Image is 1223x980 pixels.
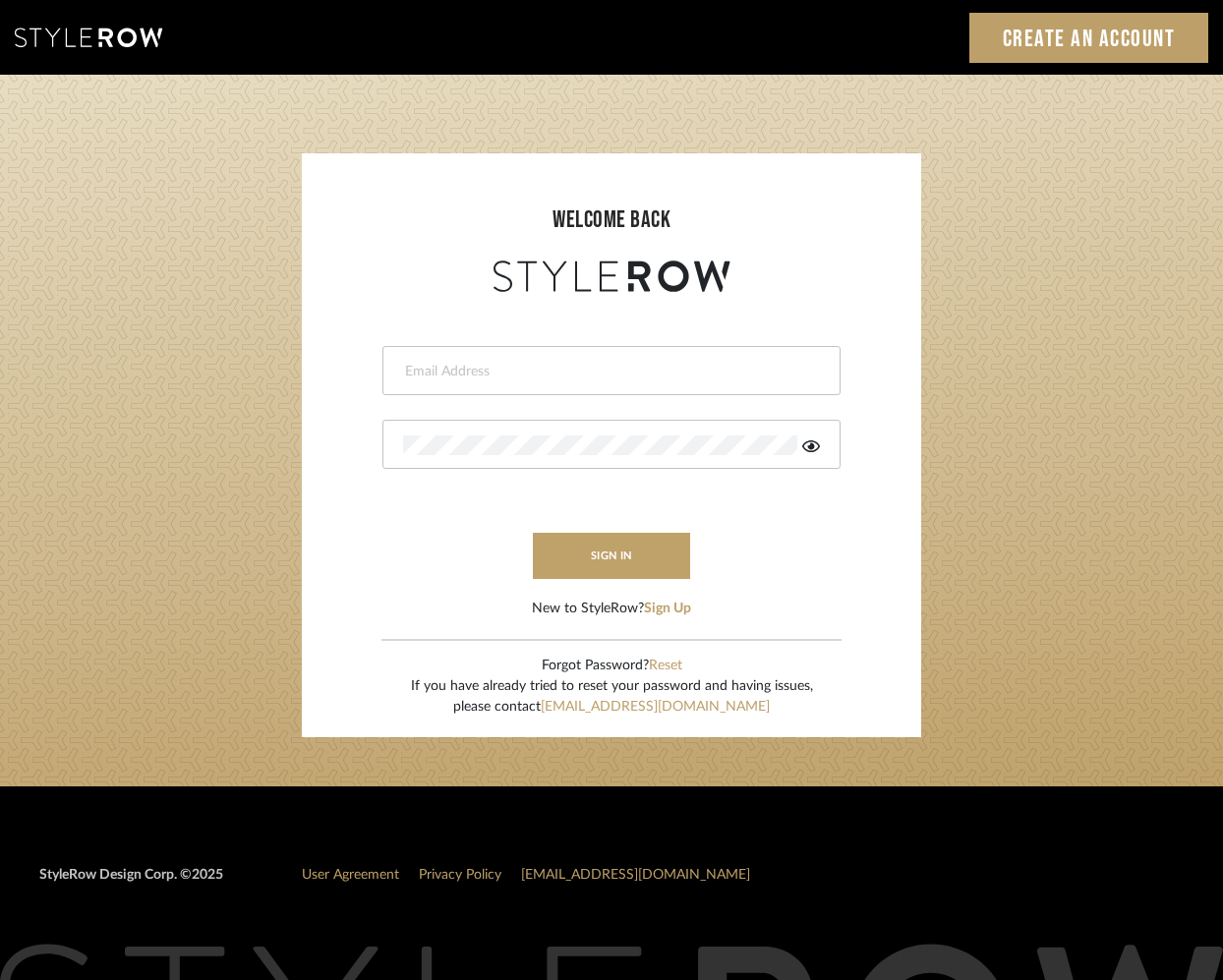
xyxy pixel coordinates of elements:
[969,13,1209,63] a: Create an Account
[302,868,399,882] a: User Agreement
[39,865,223,901] div: StyleRow Design Corp. ©2025
[541,700,770,714] a: [EMAIL_ADDRESS][DOMAIN_NAME]
[649,656,682,676] button: Reset
[532,599,691,619] div: New to StyleRow?
[403,362,815,381] input: Email Address
[411,676,813,718] div: If you have already tried to reset your password and having issues, please contact
[521,868,750,882] a: [EMAIL_ADDRESS][DOMAIN_NAME]
[321,202,902,238] div: welcome back
[644,599,691,619] button: Sign Up
[411,656,813,676] div: Forgot Password?
[533,533,690,579] button: sign in
[419,868,501,882] a: Privacy Policy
